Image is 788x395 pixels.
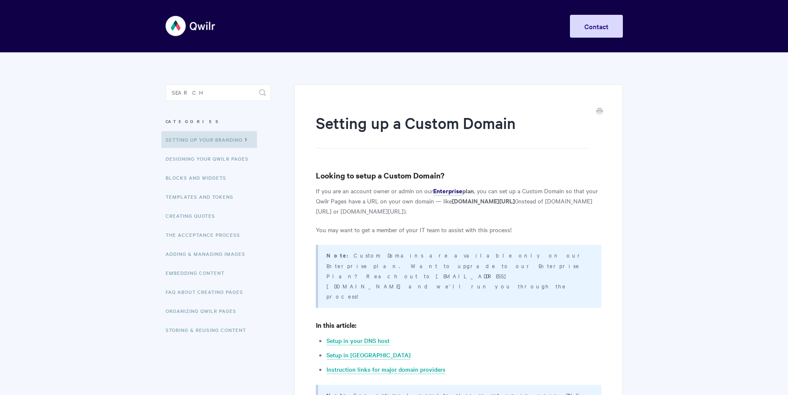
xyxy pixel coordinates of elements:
[166,84,271,101] input: Search
[452,196,515,205] strong: [DOMAIN_NAME][URL]
[326,351,411,360] a: Setup in [GEOGRAPHIC_DATA]
[166,264,231,281] a: Embedding Content
[326,336,390,346] a: Setup in your DNS host
[433,186,462,195] strong: Enterprise
[462,186,474,195] strong: plan
[166,226,246,243] a: The Acceptance Process
[166,245,252,262] a: Adding & Managing Images
[166,207,221,224] a: Creating Quotes
[316,320,357,329] strong: In this article:
[326,251,354,259] strong: Note:
[316,186,601,216] p: If you are an account owner or admin on our , you can set up a Custom Domain so that your Qwilr P...
[166,283,249,300] a: FAQ About Creating Pages
[596,107,603,116] a: Print this Article
[316,170,601,181] h3: Looking to setup a Custom Domain?
[433,187,462,196] a: Enterprise
[166,188,240,205] a: Templates and Tokens
[166,150,255,167] a: Designing Your Qwilr Pages
[166,10,216,42] img: Qwilr Help Center
[161,131,257,148] a: Setting up your Branding
[326,365,445,374] a: Instruction links for major domain providers
[166,169,232,186] a: Blocks and Widgets
[316,225,601,235] p: You may want to get a member of your IT team to assist with this process!
[316,112,588,148] h1: Setting up a Custom Domain
[570,15,623,38] a: Contact
[166,114,271,129] h3: Categories
[166,302,243,319] a: Organizing Qwilr Pages
[166,321,252,338] a: Storing & Reusing Content
[326,250,590,301] p: Custom Domains are available only on our Enterprise plan. Want to upgrade to our Enterprise Plan?...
